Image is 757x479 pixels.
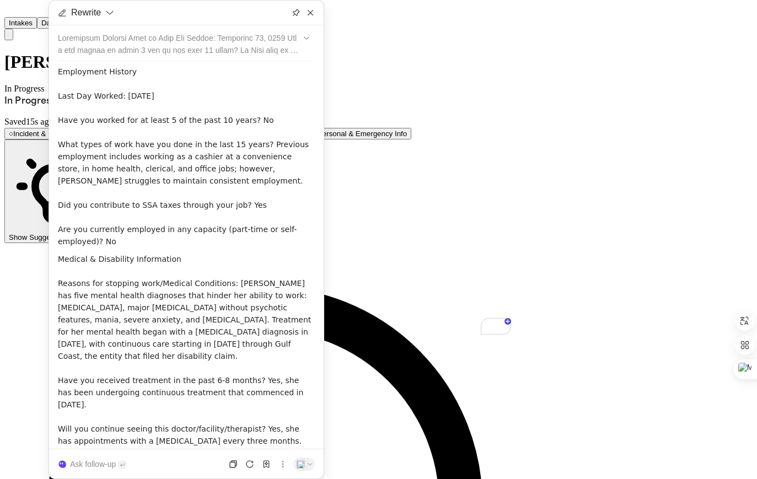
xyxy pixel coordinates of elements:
[4,128,77,139] button: Go to Incident & Liability
[318,130,407,138] span: Personal & Emergency Info
[4,18,37,27] a: Intakes
[9,130,13,138] span: ○
[37,17,65,29] button: Day 1
[4,94,93,110] div: Update intake status
[4,97,56,106] span: In Progress
[37,18,65,27] a: Day 1
[4,7,18,17] a: Home
[4,4,18,15] img: Finch Logo
[4,117,53,126] span: Saved 15s ago
[4,139,104,244] button: Show Suggested Questions
[13,130,72,138] span: Incident & Liability
[4,17,37,29] button: Intakes
[4,84,44,93] span: In Progress
[4,52,526,72] h1: [PERSON_NAME] Intake
[309,128,411,139] button: Go to Personal & Emergency Info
